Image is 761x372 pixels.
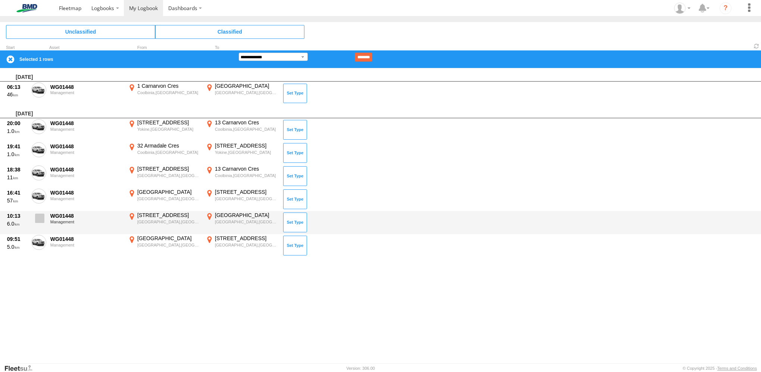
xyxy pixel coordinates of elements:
div: Asset [49,46,124,50]
button: Click to Set [283,189,307,209]
div: Coolbinia,[GEOGRAPHIC_DATA] [215,127,278,132]
label: Click to View Event Location [127,119,201,141]
label: Click to View Event Location [204,119,279,141]
div: 1.0 [7,128,27,134]
div: [GEOGRAPHIC_DATA],[GEOGRAPHIC_DATA] [215,219,278,224]
div: WG01448 [50,120,123,127]
div: WG01448 [50,166,123,173]
div: [GEOGRAPHIC_DATA],[GEOGRAPHIC_DATA] [137,173,200,178]
span: Refresh [752,43,761,50]
label: Click to View Event Location [127,189,201,210]
div: [GEOGRAPHIC_DATA],[GEOGRAPHIC_DATA] [137,242,200,248]
div: 20:00 [7,120,27,127]
div: WG01448 [50,84,123,90]
div: [GEOGRAPHIC_DATA] [215,212,278,218]
div: Management [50,150,123,155]
div: [GEOGRAPHIC_DATA],[GEOGRAPHIC_DATA] [215,196,278,201]
div: Management [50,127,123,131]
label: Click to View Event Location [127,235,201,257]
div: [STREET_ADDRESS] [137,165,200,172]
button: Click to Set [283,236,307,255]
div: 11 [7,174,27,181]
div: 1 Carnarvon Cres [137,83,200,89]
div: 32 Armadale Cres [137,142,200,149]
div: [GEOGRAPHIC_DATA],[GEOGRAPHIC_DATA] [215,90,278,95]
div: To [204,46,279,50]
label: Click to View Event Location [127,165,201,187]
div: 6.0 [7,220,27,227]
div: Management [50,173,123,178]
button: Click to Set [283,84,307,103]
label: Click to View Event Location [204,165,279,187]
div: Coolbinia,[GEOGRAPHIC_DATA] [215,173,278,178]
div: Russell Shearing [671,3,693,14]
div: 09:51 [7,236,27,242]
div: [STREET_ADDRESS] [137,119,200,126]
div: WG01448 [50,236,123,242]
a: Visit our Website [4,365,38,372]
div: WG01448 [50,213,123,219]
div: [STREET_ADDRESS] [137,212,200,218]
div: 06:13 [7,84,27,90]
div: 19:41 [7,143,27,150]
img: bmd-logo.svg [7,4,46,12]
div: [GEOGRAPHIC_DATA] [137,235,200,242]
div: 18:38 [7,166,27,173]
div: [STREET_ADDRESS] [215,189,278,195]
label: Click to View Event Location [204,212,279,233]
div: WG01448 [50,143,123,150]
label: Click to View Event Location [204,83,279,104]
label: Click to View Event Location [204,142,279,164]
i: ? [720,2,732,14]
div: Coolbinia,[GEOGRAPHIC_DATA] [137,90,200,95]
div: 13 Carnarvon Cres [215,119,278,126]
label: Click to View Event Location [127,142,201,164]
div: 57 [7,197,27,204]
div: Management [50,243,123,247]
div: 5.0 [7,244,27,250]
div: 16:41 [7,189,27,196]
div: 1.0 [7,151,27,158]
div: © Copyright 2025 - [683,366,757,371]
div: Management [50,196,123,201]
label: Clear Selection [6,55,15,64]
div: Management [50,90,123,95]
div: Version: 306.00 [347,366,375,371]
button: Click to Set [283,166,307,186]
span: Click to view Classified Trips [155,25,304,38]
div: Yokine,[GEOGRAPHIC_DATA] [137,127,200,132]
div: [STREET_ADDRESS] [215,235,278,242]
div: Click to Sort [6,46,28,50]
div: [GEOGRAPHIC_DATA] [215,83,278,89]
div: [GEOGRAPHIC_DATA],[GEOGRAPHIC_DATA] [137,196,200,201]
div: [GEOGRAPHIC_DATA],[GEOGRAPHIC_DATA] [137,219,200,224]
button: Click to Set [283,120,307,139]
div: 46 [7,91,27,98]
div: 10:13 [7,213,27,219]
div: From [127,46,201,50]
span: Click to view Unclassified Trips [6,25,155,38]
label: Click to View Event Location [127,212,201,233]
a: Terms and Conditions [717,366,757,371]
div: Coolbinia,[GEOGRAPHIC_DATA] [137,150,200,155]
button: Click to Set [283,143,307,162]
div: [STREET_ADDRESS] [215,142,278,149]
label: Click to View Event Location [204,235,279,257]
div: Management [50,220,123,224]
label: Click to View Event Location [127,83,201,104]
div: WG01448 [50,189,123,196]
div: 13 Carnarvon Cres [215,165,278,172]
div: [GEOGRAPHIC_DATA],[GEOGRAPHIC_DATA] [215,242,278,248]
button: Click to Set [283,213,307,232]
div: Yokine,[GEOGRAPHIC_DATA] [215,150,278,155]
div: [GEOGRAPHIC_DATA] [137,189,200,195]
label: Click to View Event Location [204,189,279,210]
